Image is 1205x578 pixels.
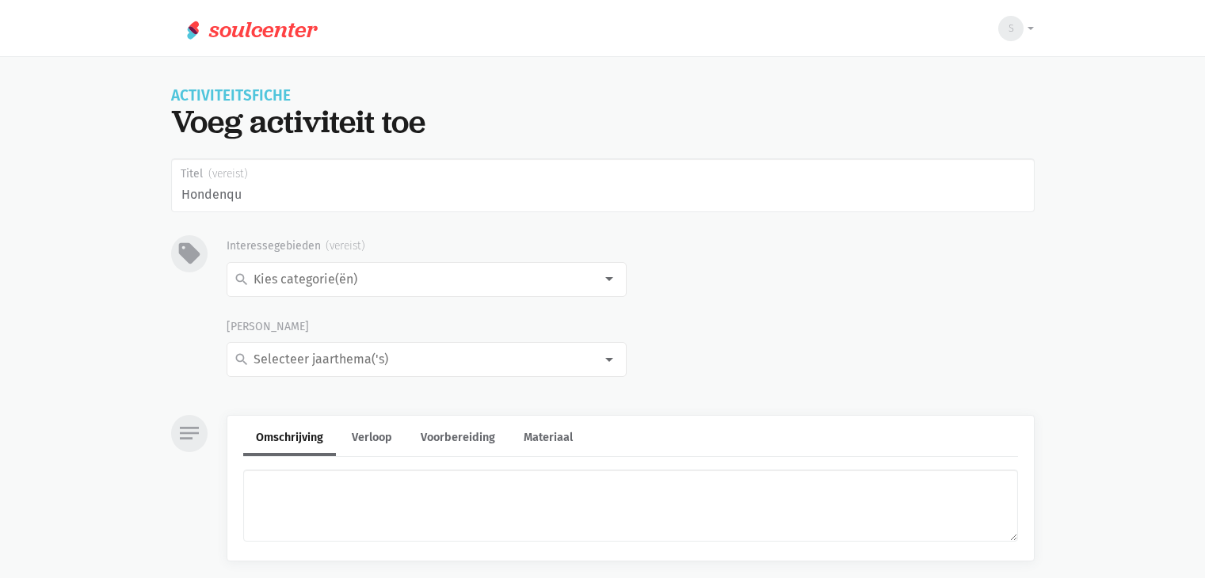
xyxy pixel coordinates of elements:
[227,318,309,336] label: [PERSON_NAME]
[339,422,405,456] a: Verloop
[171,89,1035,103] div: Activiteitsfiche
[171,3,337,57] a: Soulcenter
[511,422,585,456] a: Materiaal
[1009,21,1014,36] span: S
[177,420,202,446] i: notes
[243,422,336,456] a: Omschrijving
[251,349,594,370] input: Selecteer jaarthema('s)
[181,165,1024,183] label: Titel
[227,238,365,255] label: Interessegebieden
[177,241,202,266] i: sell
[171,103,1035,139] div: Voeg activiteit toe
[408,422,508,456] a: Voorbereiding
[184,21,203,40] img: Home
[988,10,1034,47] button: S
[251,269,594,290] input: Kies categorie(ën)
